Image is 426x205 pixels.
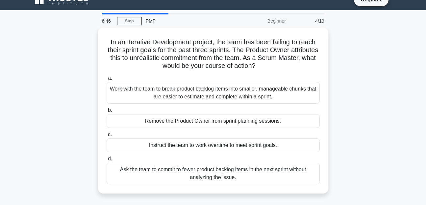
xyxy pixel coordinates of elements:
div: 6:46 [98,14,117,28]
a: Stop [117,17,142,25]
div: 4/10 [290,14,328,28]
span: a. [108,75,112,81]
div: Remove the Product Owner from sprint planning sessions. [107,114,320,128]
div: PMP [142,14,232,28]
span: c. [108,132,112,137]
div: Work with the team to break product backlog items into smaller, manageable chunks that are easier... [107,82,320,104]
span: d. [108,156,112,161]
div: Ask the team to commit to fewer product backlog items in the next sprint without analyzing the is... [107,163,320,184]
div: Instruct the team to work overtime to meet sprint goals. [107,138,320,152]
span: b. [108,107,112,113]
div: Beginner [232,14,290,28]
h5: In an Iterative Development project, the team has been failing to reach their sprint goals for th... [106,38,320,70]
